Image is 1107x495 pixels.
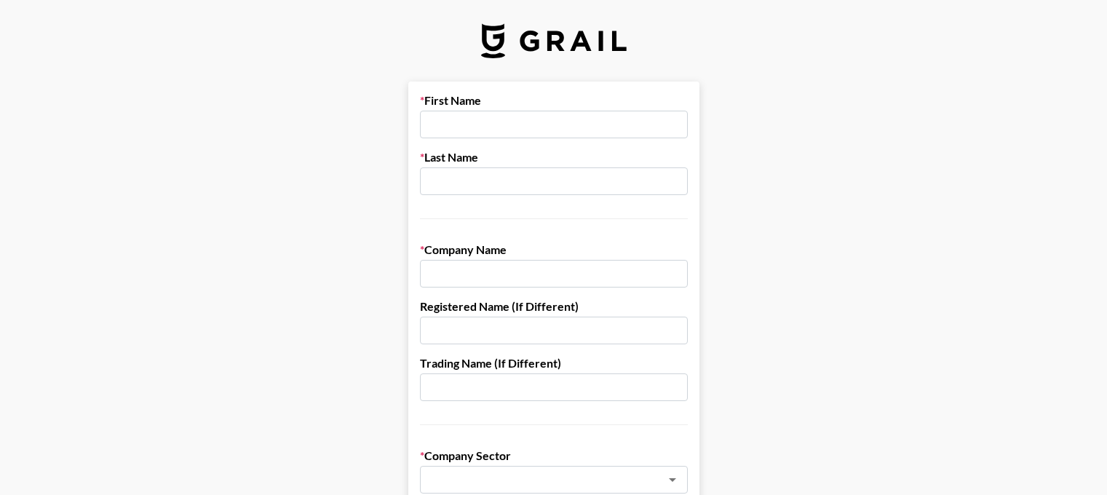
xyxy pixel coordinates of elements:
[420,93,688,108] label: First Name
[420,356,688,371] label: Trading Name (If Different)
[662,470,683,490] button: Open
[420,299,688,314] label: Registered Name (If Different)
[420,150,688,165] label: Last Name
[420,242,688,257] label: Company Name
[420,448,688,463] label: Company Sector
[481,23,627,58] img: Grail Talent Logo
